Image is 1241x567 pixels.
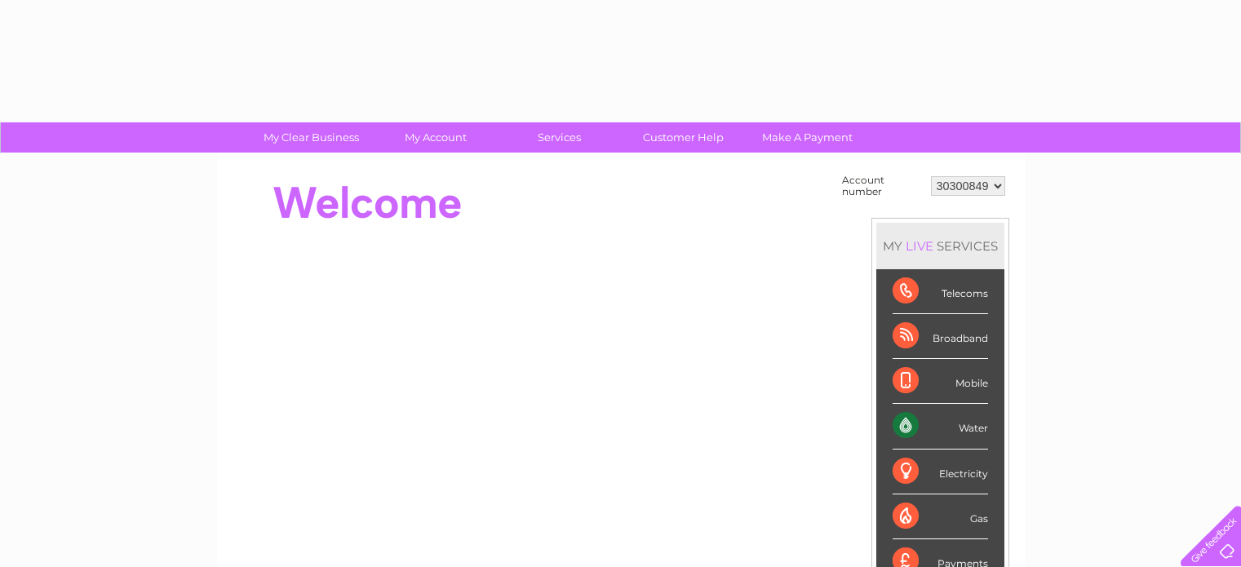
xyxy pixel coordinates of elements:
a: Customer Help [616,122,751,153]
a: My Clear Business [244,122,379,153]
a: My Account [368,122,503,153]
div: Gas [893,494,988,539]
div: Telecoms [893,269,988,314]
td: Account number [838,171,927,202]
div: Water [893,404,988,449]
a: Make A Payment [740,122,875,153]
a: Services [492,122,627,153]
div: Electricity [893,450,988,494]
div: MY SERVICES [876,223,1004,269]
div: LIVE [902,238,937,254]
div: Broadband [893,314,988,359]
div: Mobile [893,359,988,404]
